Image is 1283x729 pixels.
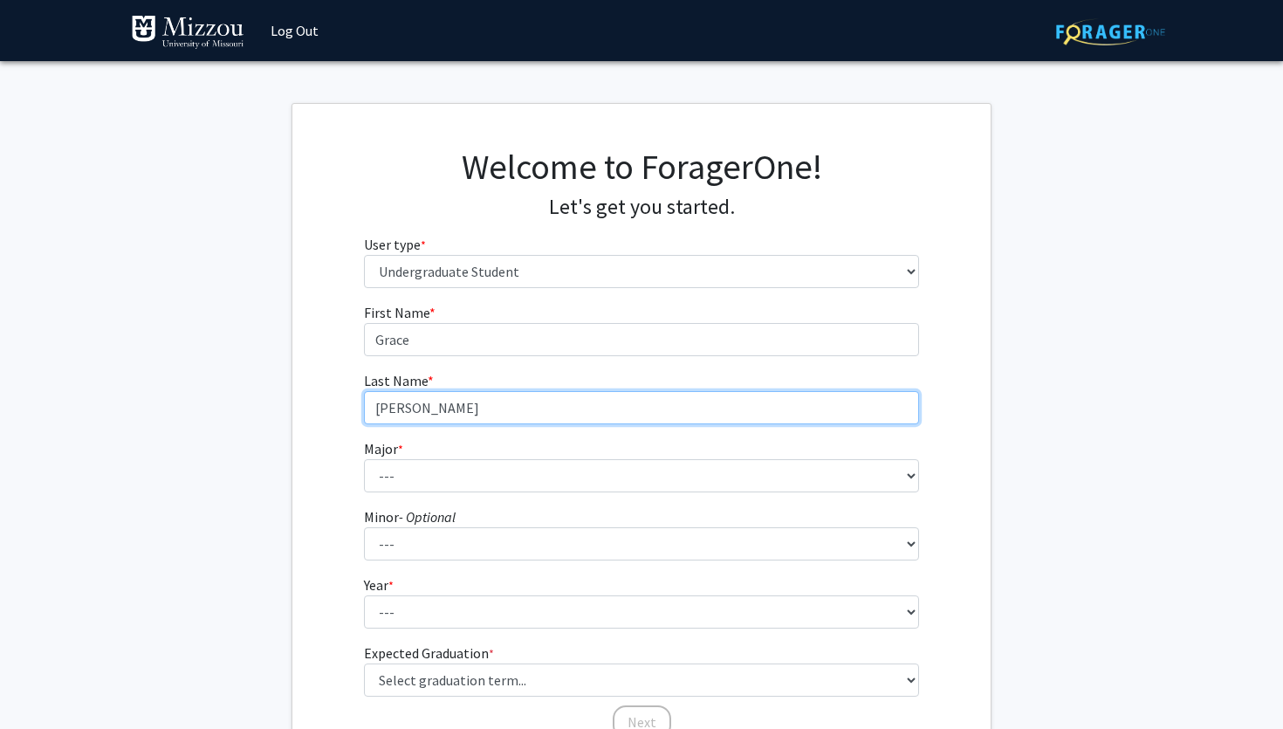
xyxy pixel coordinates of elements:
[364,234,426,255] label: User type
[364,146,920,188] h1: Welcome to ForagerOne!
[364,195,920,220] h4: Let's get you started.
[1056,18,1165,45] img: ForagerOne Logo
[364,438,403,459] label: Major
[364,372,428,389] span: Last Name
[364,574,394,595] label: Year
[364,506,456,527] label: Minor
[13,650,74,716] iframe: Chat
[364,304,429,321] span: First Name
[364,643,494,664] label: Expected Graduation
[131,15,244,50] img: University of Missouri Logo
[399,508,456,526] i: - Optional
